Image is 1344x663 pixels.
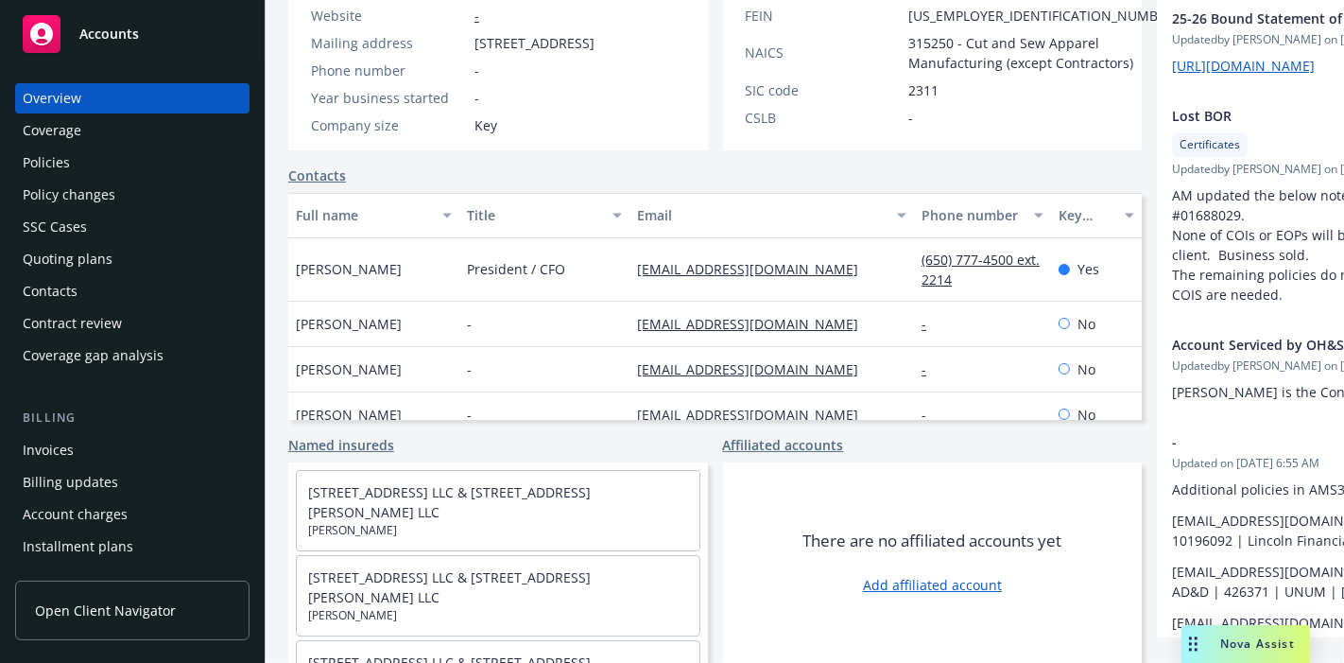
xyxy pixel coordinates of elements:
[1051,193,1142,238] button: Key contact
[296,405,402,425] span: [PERSON_NAME]
[1172,57,1315,75] a: [URL][DOMAIN_NAME]
[296,205,431,225] div: Full name
[308,607,688,624] span: [PERSON_NAME]
[723,435,844,455] a: Affiliated accounts
[746,80,902,100] div: SIC code
[23,83,81,113] div: Overview
[15,340,250,371] a: Coverage gap analysis
[288,435,394,455] a: Named insureds
[474,33,594,53] span: [STREET_ADDRESS]
[15,435,250,465] a: Invoices
[311,33,467,53] div: Mailing address
[467,314,472,334] span: -
[1181,625,1310,663] button: Nova Assist
[23,212,87,242] div: SSC Cases
[1220,636,1295,652] span: Nova Assist
[909,80,939,100] span: 2311
[922,315,941,333] a: -
[308,483,591,521] a: [STREET_ADDRESS] LLC & [STREET_ADDRESS][PERSON_NAME] LLC
[1077,259,1099,279] span: Yes
[288,193,459,238] button: Full name
[1180,136,1240,153] span: Certificates
[914,193,1050,238] button: Phone number
[467,205,602,225] div: Title
[802,530,1061,552] span: There are no affiliated accounts yet
[1077,405,1095,425] span: No
[23,180,115,210] div: Policy changes
[467,359,472,379] span: -
[746,6,902,26] div: FEIN
[1077,314,1095,334] span: No
[79,26,139,42] span: Accounts
[311,6,467,26] div: Website
[637,360,873,378] a: [EMAIL_ADDRESS][DOMAIN_NAME]
[15,276,250,306] a: Contacts
[23,340,164,371] div: Coverage gap analysis
[296,259,402,279] span: [PERSON_NAME]
[23,435,74,465] div: Invoices
[311,115,467,135] div: Company size
[637,406,873,424] a: [EMAIL_ADDRESS][DOMAIN_NAME]
[308,522,688,539] span: [PERSON_NAME]
[288,166,346,185] a: Contacts
[15,244,250,274] a: Quoting plans
[909,33,1180,73] span: 315250 - Cut and Sew Apparel Manufacturing (except Contractors)
[15,467,250,497] a: Billing updates
[15,180,250,210] a: Policy changes
[922,251,1040,288] a: (650) 777-4500 ext. 2214
[311,61,467,80] div: Phone number
[909,6,1180,26] span: [US_EMPLOYER_IDENTIFICATION_NUMBER]
[23,467,118,497] div: Billing updates
[637,205,886,225] div: Email
[296,359,402,379] span: [PERSON_NAME]
[23,244,112,274] div: Quoting plans
[746,43,902,62] div: NAICS
[23,115,81,146] div: Coverage
[746,108,902,128] div: CSLB
[23,499,128,530] div: Account charges
[23,148,70,178] div: Policies
[629,193,914,238] button: Email
[308,568,591,606] a: [STREET_ADDRESS] LLC & [STREET_ADDRESS][PERSON_NAME] LLC
[15,308,250,339] a: Contract review
[637,260,873,278] a: [EMAIL_ADDRESS][DOMAIN_NAME]
[474,61,479,80] span: -
[922,360,941,378] a: -
[467,405,472,425] span: -
[1181,625,1205,663] div: Drag to move
[474,115,497,135] span: Key
[467,259,565,279] span: President / CFO
[15,212,250,242] a: SSC Cases
[23,308,122,339] div: Contract review
[1077,359,1095,379] span: No
[15,409,250,427] div: Billing
[23,276,78,306] div: Contacts
[1059,205,1113,225] div: Key contact
[474,88,479,108] span: -
[15,148,250,178] a: Policies
[922,205,1022,225] div: Phone number
[15,499,250,530] a: Account charges
[474,7,479,25] a: -
[15,115,250,146] a: Coverage
[863,575,1002,595] a: Add affiliated account
[922,406,941,424] a: -
[637,315,873,333] a: [EMAIL_ADDRESS][DOMAIN_NAME]
[311,88,467,108] div: Year business started
[296,314,402,334] span: [PERSON_NAME]
[35,601,176,620] span: Open Client Navigator
[23,532,133,562] div: Installment plans
[459,193,630,238] button: Title
[15,8,250,61] a: Accounts
[15,83,250,113] a: Overview
[909,108,914,128] span: -
[15,532,250,562] a: Installment plans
